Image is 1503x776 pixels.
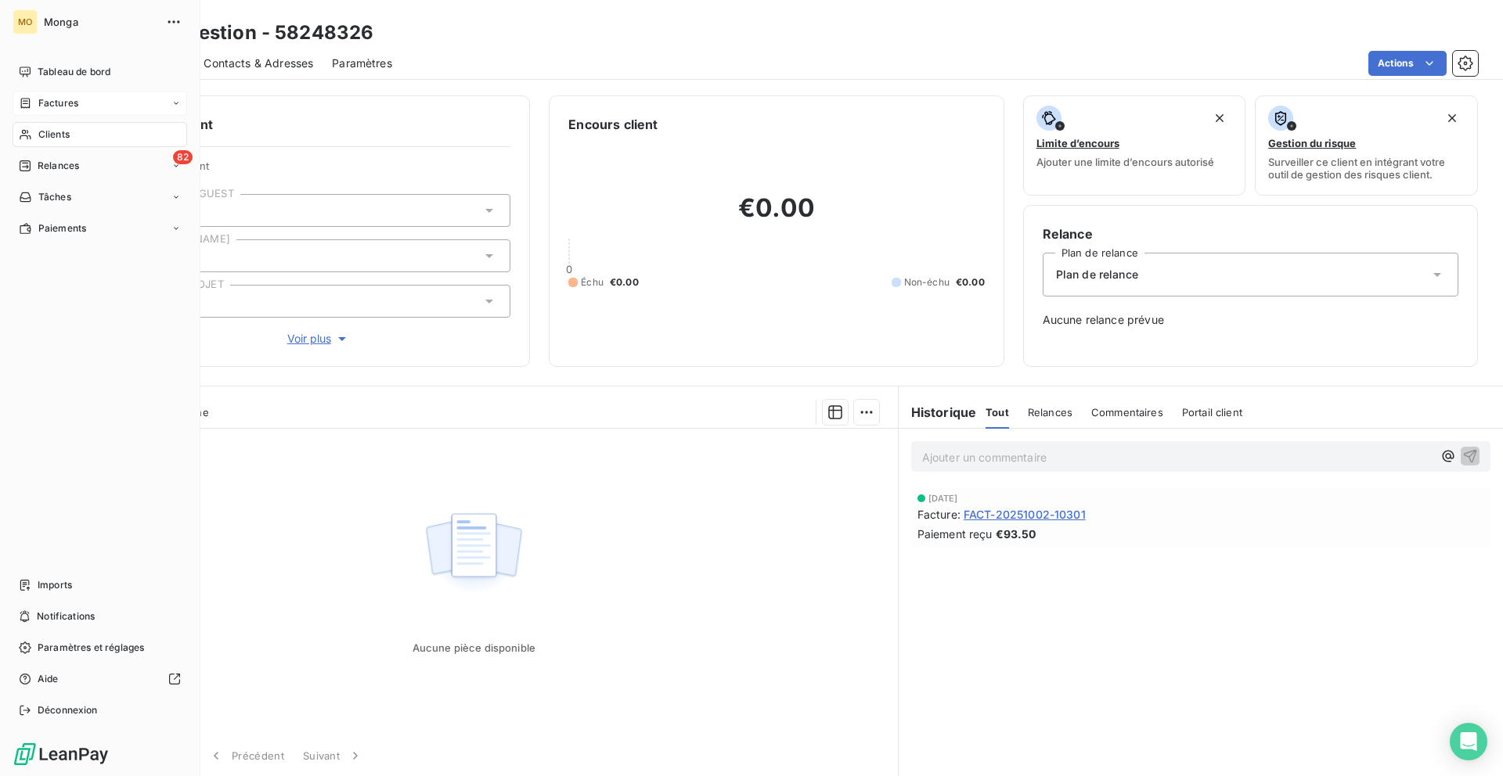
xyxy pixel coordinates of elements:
[566,263,572,275] span: 0
[610,275,639,289] span: €0.00
[413,641,535,654] span: Aucune pièce disponible
[1268,137,1356,149] span: Gestion du risque
[956,275,985,289] span: €0.00
[38,221,86,235] span: Paiements
[173,150,193,164] span: 82
[38,159,79,173] span: Relances
[904,275,950,289] span: Non-échu
[38,641,144,655] span: Paramètres et réglages
[38,65,110,79] span: Tableau de bord
[899,403,977,422] h6: Historique
[917,526,993,542] span: Paiement reçu
[1036,137,1119,149] span: Limite d’encours
[1036,156,1214,168] span: Ajouter une limite d’encours autorisé
[1043,312,1458,328] span: Aucune relance prévue
[1091,406,1163,419] span: Commentaires
[13,666,187,692] a: Aide
[13,9,38,34] div: MO
[332,56,392,71] span: Paramètres
[917,506,961,523] span: Facture :
[38,578,72,592] span: Imports
[1056,267,1138,282] span: Plan de relance
[964,506,1086,523] span: FACT-20251002-10301
[581,275,604,289] span: Échu
[1023,95,1246,196] button: Limite d’encoursAjouter une limite d’encours autorisé
[1450,723,1487,760] div: Open Intercom Messenger
[1255,95,1478,196] button: Gestion du risqueSurveiller ce client en intégrant votre outil de gestion des risques client.
[13,742,110,767] img: Logo LeanPay
[38,703,98,717] span: Déconnexion
[44,16,157,28] span: Monga
[928,494,958,503] span: [DATE]
[1268,156,1465,181] span: Surveiller ce client en intégrant votre outil de gestion des risques client.
[138,19,373,47] h3: BHM gestion - 58248326
[38,128,70,142] span: Clients
[424,505,524,602] img: Empty state
[287,331,350,347] span: Voir plus
[294,739,373,772] button: Suivant
[38,190,71,204] span: Tâches
[37,609,95,623] span: Notifications
[568,115,658,134] h6: Encours client
[95,115,510,134] h6: Informations client
[1368,51,1447,76] button: Actions
[199,739,294,772] button: Précédent
[568,192,984,239] h2: €0.00
[1182,406,1242,419] span: Portail client
[1028,406,1072,419] span: Relances
[126,160,510,181] span: Propriétés Client
[1043,225,1458,243] h6: Relance
[38,672,59,686] span: Aide
[986,406,1009,419] span: Tout
[38,96,78,110] span: Factures
[204,56,313,71] span: Contacts & Adresses
[126,330,510,347] button: Voir plus
[996,526,1036,542] span: €93.50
